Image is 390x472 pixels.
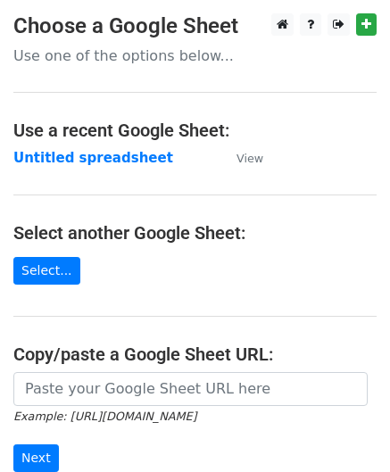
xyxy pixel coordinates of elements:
h3: Choose a Google Sheet [13,13,377,39]
a: Select... [13,257,80,285]
input: Next [13,444,59,472]
a: View [219,150,263,166]
input: Paste your Google Sheet URL here [13,372,368,406]
p: Use one of the options below... [13,46,377,65]
a: Untitled spreadsheet [13,150,173,166]
small: View [236,152,263,165]
small: Example: [URL][DOMAIN_NAME] [13,410,196,423]
h4: Copy/paste a Google Sheet URL: [13,344,377,365]
h4: Use a recent Google Sheet: [13,120,377,141]
h4: Select another Google Sheet: [13,222,377,244]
